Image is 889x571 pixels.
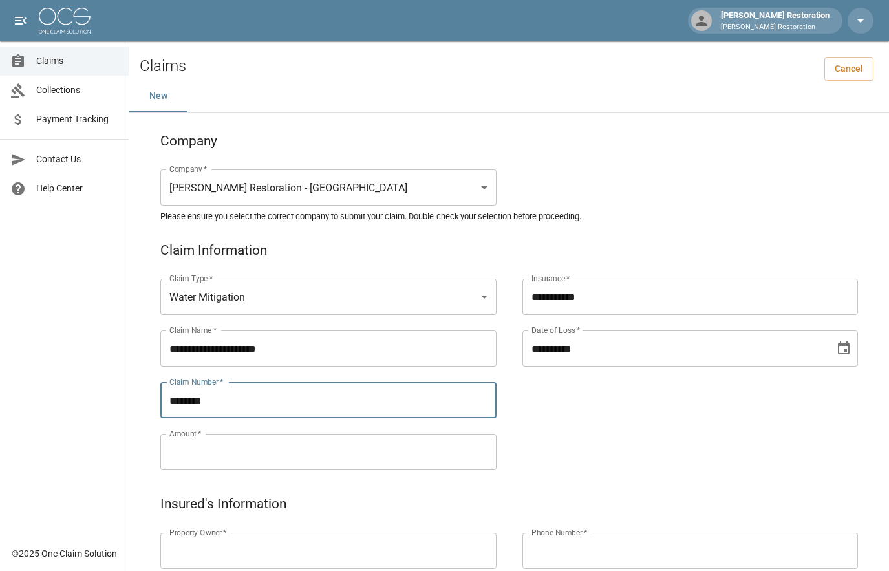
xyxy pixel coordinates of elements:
span: Collections [36,83,118,97]
span: Claims [36,54,118,68]
div: dynamic tabs [129,81,889,112]
img: ocs-logo-white-transparent.png [39,8,91,34]
label: Amount [169,428,202,439]
button: New [129,81,187,112]
label: Insurance [531,273,570,284]
a: Cancel [824,57,873,81]
label: Claim Name [169,325,217,336]
span: Contact Us [36,153,118,166]
div: Water Mitigation [160,279,497,315]
label: Claim Type [169,273,213,284]
label: Claim Number [169,376,223,387]
label: Company [169,164,208,175]
label: Phone Number [531,527,587,538]
span: Payment Tracking [36,113,118,126]
p: [PERSON_NAME] Restoration [721,22,830,33]
div: [PERSON_NAME] Restoration [716,9,835,32]
button: Choose date, selected date is Aug 27, 2025 [831,336,857,361]
h5: Please ensure you select the correct company to submit your claim. Double-check your selection be... [160,211,858,222]
label: Property Owner [169,527,227,538]
div: [PERSON_NAME] Restoration - [GEOGRAPHIC_DATA] [160,169,497,206]
span: Help Center [36,182,118,195]
div: © 2025 One Claim Solution [12,547,117,560]
h2: Claims [140,57,186,76]
label: Date of Loss [531,325,580,336]
button: open drawer [8,8,34,34]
